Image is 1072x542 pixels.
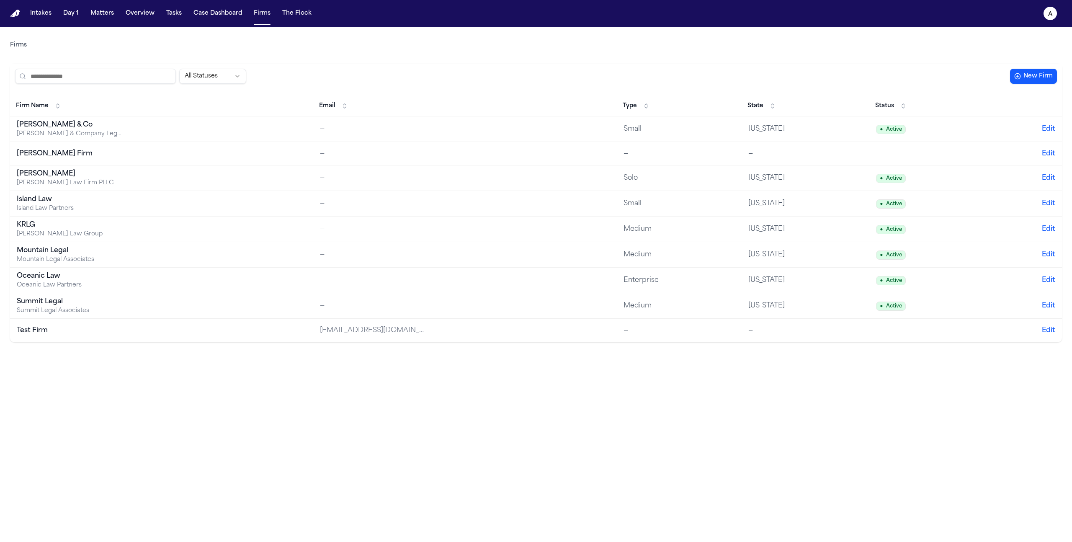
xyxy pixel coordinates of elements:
[320,149,425,159] div: —
[279,6,315,21] button: The Flock
[876,199,906,209] span: Active
[319,102,335,110] span: Email
[880,201,883,207] span: ●
[748,149,853,159] div: —
[748,199,853,209] div: [US_STATE]
[320,325,425,336] div: [EMAIL_ADDRESS][DOMAIN_NAME]
[748,224,853,234] div: [US_STATE]
[10,41,27,49] nav: Breadcrumb
[624,325,728,336] div: —
[16,102,49,110] span: Firm Name
[87,6,117,21] button: Matters
[624,199,728,209] div: Small
[748,124,853,134] div: [US_STATE]
[122,6,158,21] button: Overview
[880,175,883,182] span: ●
[17,179,121,187] div: [PERSON_NAME] Law Firm PLLC
[17,169,121,179] div: [PERSON_NAME]
[320,173,425,183] div: —
[880,252,883,258] span: ●
[60,6,82,21] button: Day 1
[876,276,906,285] span: Active
[1042,224,1055,234] button: Edit
[748,250,853,260] div: [US_STATE]
[17,204,121,213] div: Island Law Partners
[320,275,425,285] div: —
[624,149,728,159] div: —
[17,120,121,130] div: [PERSON_NAME] & Co
[748,275,853,285] div: [US_STATE]
[748,173,853,183] div: [US_STATE]
[17,297,121,307] div: Summit Legal
[320,301,425,311] div: —
[871,99,911,113] button: Status
[17,230,121,238] div: [PERSON_NAME] Law Group
[743,99,780,113] button: State
[624,173,728,183] div: Solo
[17,245,121,256] div: Mountain Legal
[320,199,425,209] div: —
[880,277,883,284] span: ●
[876,125,906,134] span: Active
[623,102,637,110] span: Type
[876,174,906,183] span: Active
[17,271,121,281] div: Oceanic Law
[624,224,728,234] div: Medium
[17,194,121,204] div: Island Law
[17,307,121,315] div: Summit Legal Associates
[618,99,654,113] button: Type
[17,281,121,289] div: Oceanic Law Partners
[1042,173,1055,183] button: Edit
[10,10,20,18] img: Finch Logo
[748,301,853,311] div: [US_STATE]
[876,225,906,234] span: Active
[624,250,728,260] div: Medium
[1042,199,1055,209] button: Edit
[624,124,728,134] div: Small
[880,226,883,233] span: ●
[624,275,728,285] div: Enterprise
[17,130,121,138] div: [PERSON_NAME] & Company Legal Services
[10,10,20,18] a: Home
[320,224,425,234] div: —
[748,325,853,336] div: —
[17,220,121,230] div: KRLG
[1042,149,1055,159] button: Edit
[250,6,274,21] button: Firms
[875,102,894,110] span: Status
[880,303,883,310] span: ●
[17,149,121,159] div: [PERSON_NAME] Firm
[1042,124,1055,134] button: Edit
[747,102,763,110] span: State
[624,301,728,311] div: Medium
[876,302,906,311] span: Active
[10,41,27,49] a: Firms
[880,126,883,133] span: ●
[12,99,65,113] button: Firm Name
[1042,275,1055,285] button: Edit
[163,6,185,21] button: Tasks
[1042,301,1055,311] button: Edit
[1042,325,1055,336] button: Edit
[190,6,245,21] button: Case Dashboard
[1010,69,1057,84] button: New Firm
[17,325,121,336] div: Test Firm
[320,124,425,134] div: —
[27,6,55,21] button: Intakes
[17,256,121,264] div: Mountain Legal Associates
[1042,250,1055,260] button: Edit
[315,99,352,113] button: Email
[320,250,425,260] div: —
[876,250,906,260] span: Active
